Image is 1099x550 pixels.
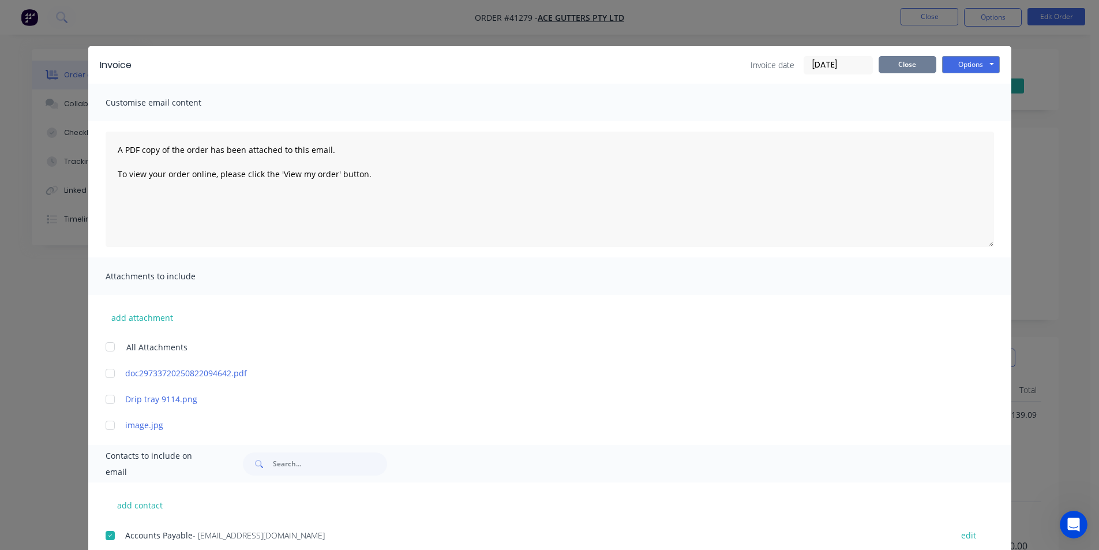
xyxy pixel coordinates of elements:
[193,530,325,541] span: - [EMAIL_ADDRESS][DOMAIN_NAME]
[106,496,175,514] button: add contact
[106,448,215,480] span: Contacts to include on email
[106,268,232,285] span: Attachments to include
[106,95,232,111] span: Customise email content
[751,59,794,71] span: Invoice date
[106,132,994,247] textarea: A PDF copy of the order has been attached to this email. To view your order online, please click ...
[273,452,387,476] input: Search...
[879,56,936,73] button: Close
[100,58,132,72] div: Invoice
[125,419,940,431] a: image.jpg
[125,530,193,541] span: Accounts Payable
[954,527,983,543] button: edit
[942,56,1000,73] button: Options
[126,341,187,353] span: All Attachments
[1060,511,1087,538] iframe: Intercom live chat
[106,309,179,326] button: add attachment
[125,367,940,379] a: doc29733720250822094642.pdf
[125,393,940,405] a: Drip tray 9114.png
